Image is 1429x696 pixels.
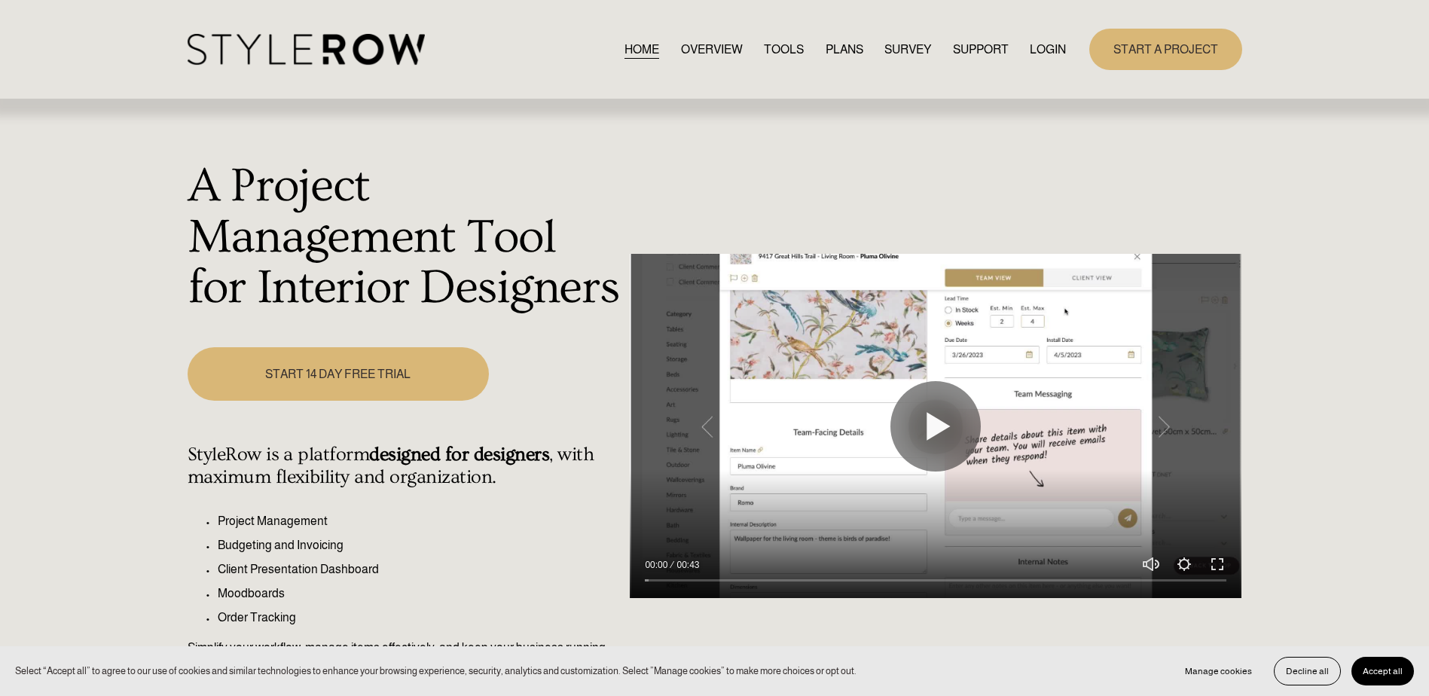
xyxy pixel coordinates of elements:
img: StyleRow [188,34,425,65]
a: TOOLS [764,39,804,60]
span: SUPPORT [953,41,1009,59]
h1: A Project Management Tool for Interior Designers [188,161,622,314]
span: Manage cookies [1185,666,1252,676]
p: Moodboards [218,585,622,603]
a: OVERVIEW [681,39,743,60]
input: Seek [645,575,1226,586]
div: Current time [645,557,671,572]
strong: designed for designers [369,444,549,466]
span: Accept all [1363,666,1403,676]
p: Project Management [218,512,622,530]
span: Decline all [1286,666,1329,676]
button: Decline all [1274,657,1341,685]
button: Accept all [1351,657,1414,685]
a: LOGIN [1030,39,1066,60]
p: Budgeting and Invoicing [218,536,622,554]
button: Play [890,381,981,472]
p: Order Tracking [218,609,622,627]
p: Client Presentation Dashboard [218,560,622,578]
div: Duration [671,557,703,572]
p: Select “Accept all” to agree to our use of cookies and similar technologies to enhance your brows... [15,664,856,678]
a: PLANS [826,39,863,60]
h4: StyleRow is a platform , with maximum flexibility and organization. [188,444,622,489]
button: Manage cookies [1174,657,1263,685]
p: Simplify your workflow, manage items effectively, and keep your business running seamlessly. [188,639,622,675]
a: SURVEY [884,39,931,60]
a: HOME [624,39,659,60]
a: folder dropdown [953,39,1009,60]
a: START A PROJECT [1089,29,1242,70]
a: START 14 DAY FREE TRIAL [188,347,489,401]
